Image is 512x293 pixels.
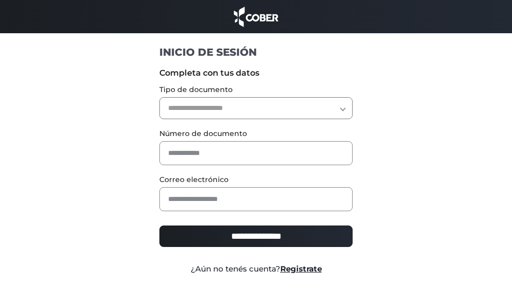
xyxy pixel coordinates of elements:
[159,84,353,95] label: Tipo de documento
[231,5,281,28] img: cober_marca.png
[152,263,360,275] div: ¿Aún no tenés cuenta?
[159,46,353,59] h1: INICIO DE SESIÓN
[159,174,353,185] label: Correo electrónico
[159,128,353,139] label: Número de documento
[280,264,322,274] a: Registrate
[159,67,353,79] label: Completa con tus datos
